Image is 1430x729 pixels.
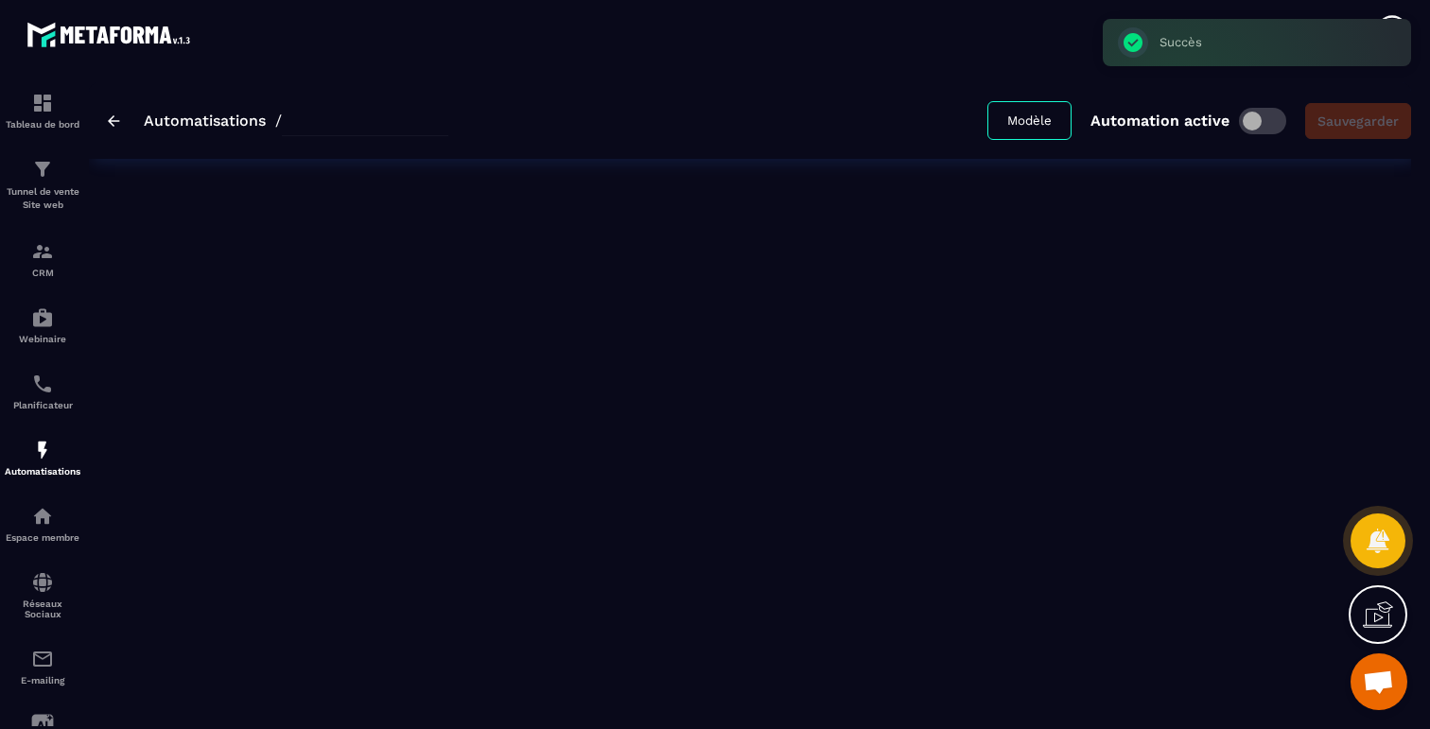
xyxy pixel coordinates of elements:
img: arrow [108,115,120,127]
p: Espace membre [5,532,80,543]
button: Modèle [987,101,1072,140]
img: email [31,648,54,670]
p: Tunnel de vente Site web [5,185,80,212]
img: formation [31,240,54,263]
img: formation [31,92,54,114]
a: formationformationTableau de bord [5,78,80,144]
img: automations [31,306,54,329]
a: Automatisations [144,112,266,130]
a: schedulerschedulerPlanificateur [5,358,80,425]
a: formationformationCRM [5,226,80,292]
a: emailemailE-mailing [5,634,80,700]
a: social-networksocial-networkRéseaux Sociaux [5,557,80,634]
img: automations [31,439,54,461]
img: logo [26,17,197,52]
a: automationsautomationsWebinaire [5,292,80,358]
a: formationformationTunnel de vente Site web [5,144,80,226]
p: Tableau de bord [5,119,80,130]
div: Ouvrir le chat [1351,653,1407,710]
p: Automatisations [5,466,80,477]
span: / [275,112,282,130]
img: scheduler [31,373,54,395]
p: CRM [5,268,80,278]
p: Automation active [1090,112,1229,130]
a: automationsautomationsEspace membre [5,491,80,557]
p: Planificateur [5,400,80,410]
a: automationsautomationsAutomatisations [5,425,80,491]
img: formation [31,158,54,181]
img: automations [31,505,54,528]
p: Webinaire [5,334,80,344]
img: social-network [31,571,54,594]
p: E-mailing [5,675,80,686]
p: Réseaux Sociaux [5,599,80,619]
